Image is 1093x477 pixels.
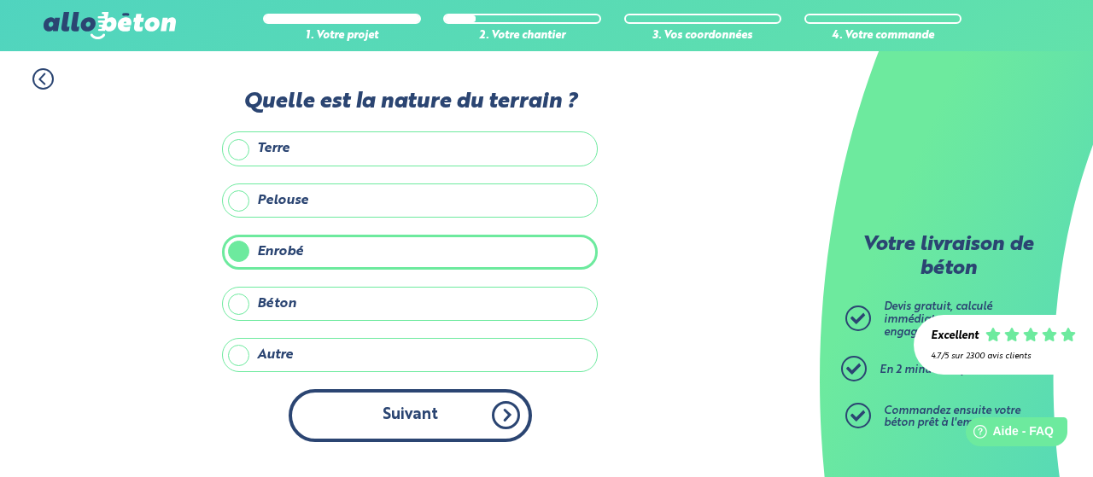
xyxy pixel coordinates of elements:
[804,30,962,43] div: 4. Votre commande
[443,30,601,43] div: 2. Votre chantier
[222,235,598,269] label: Enrobé
[44,12,175,39] img: allobéton
[289,389,532,441] button: Suivant
[941,410,1074,458] iframe: Help widget launcher
[222,338,598,372] label: Autre
[222,90,598,114] label: Quelle est la nature du terrain ?
[222,183,598,218] label: Pelouse
[222,287,598,321] label: Béton
[263,30,421,43] div: 1. Votre projet
[222,131,598,166] label: Terre
[624,30,782,43] div: 3. Vos coordonnées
